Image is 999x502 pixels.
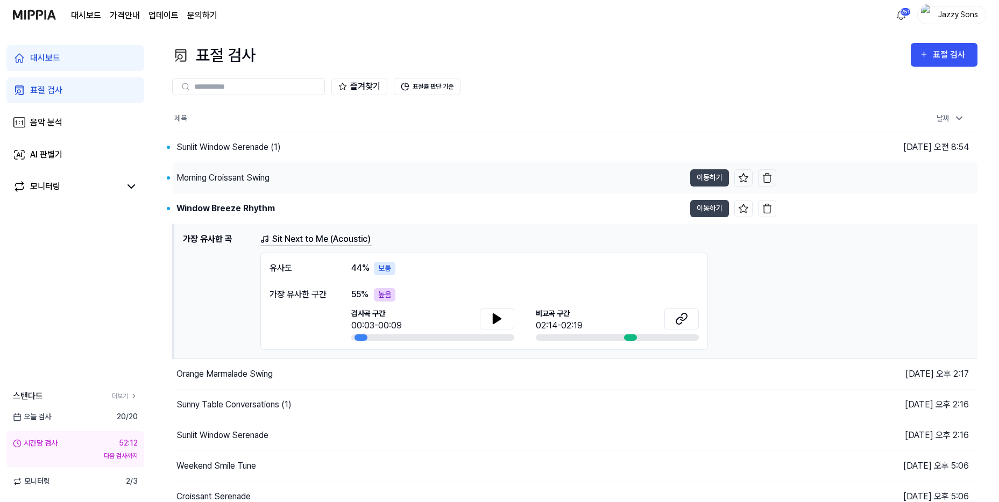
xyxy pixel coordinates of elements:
div: 02:14-02:19 [536,319,583,332]
a: AI 판별기 [6,142,144,168]
a: 업데이트 [148,9,179,22]
span: 55 % [351,288,369,301]
button: 알림251 [892,6,910,24]
th: 제목 [173,106,776,132]
img: delete [762,173,773,183]
div: 보통 [374,262,395,275]
button: 즐겨찾기 [331,78,387,95]
div: 표절 검사 [30,84,62,97]
div: 높음 [374,288,395,302]
div: Window Breeze Rhythm [176,202,275,215]
div: Sunlit Window Serenade (1) [176,141,281,154]
span: 검사곡 구간 [351,308,402,319]
a: 음악 분석 [6,110,144,135]
div: Sunny Table Conversations (1) [176,398,292,411]
a: Sit Next to Me (Acoustic) [260,233,372,246]
span: 2 / 3 [126,476,138,487]
a: 대시보드 [71,9,101,22]
div: Weekend Smile Tune [176,460,256,472]
div: Orange Marmalade Swing [176,368,273,381]
button: profileJazzy Sons [917,6,986,24]
span: 20 / 20 [117,411,138,422]
div: 모니터링 [30,180,60,193]
span: 비교곡 구간 [536,308,583,319]
div: 다음 검사까지 [13,451,138,461]
div: 시간당 검사 [13,438,58,449]
div: AI 판별기 [30,148,62,161]
div: Morning Croissant Swing [176,171,270,184]
button: 가격안내 [110,9,140,22]
td: [DATE] 오전 8:54 [776,193,977,224]
button: 이동하기 [690,200,729,217]
div: Sunlit Window Serenade [176,429,268,442]
td: [DATE] 오전 8:54 [776,132,977,162]
td: [DATE] 오후 2:16 [776,420,977,450]
img: profile [921,4,934,26]
div: 00:03-00:09 [351,319,402,332]
div: 음악 분석 [30,116,62,129]
div: 유사도 [270,262,330,275]
span: 오늘 검사 [13,411,51,422]
button: 표절률 판단 기준 [394,78,460,95]
div: 대시보드 [30,52,60,64]
button: 표절 검사 [911,43,977,67]
button: 이동하기 [690,169,729,187]
a: 문의하기 [187,9,217,22]
div: 가장 유사한 구간 [270,288,330,301]
td: [DATE] 오전 8:54 [776,162,977,193]
h1: 가장 유사한 곡 [183,233,252,350]
span: 스탠다드 [13,390,43,403]
a: 표절 검사 [6,77,144,103]
div: 표절 검사 [172,43,256,67]
a: 대시보드 [6,45,144,71]
span: 모니터링 [13,476,50,487]
img: delete [762,203,773,214]
td: [DATE] 오후 2:16 [776,389,977,420]
div: 날짜 [932,110,969,127]
div: 표절 검사 [933,48,969,62]
a: 모니터링 [13,180,121,193]
a: 더보기 [112,391,138,401]
td: [DATE] 오후 2:17 [776,358,977,389]
div: 52:12 [119,438,138,449]
td: [DATE] 오후 5:06 [776,450,977,481]
span: 44 % [351,262,370,275]
div: 251 [900,8,911,16]
div: Jazzy Sons [937,9,979,20]
img: 알림 [895,9,908,21]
